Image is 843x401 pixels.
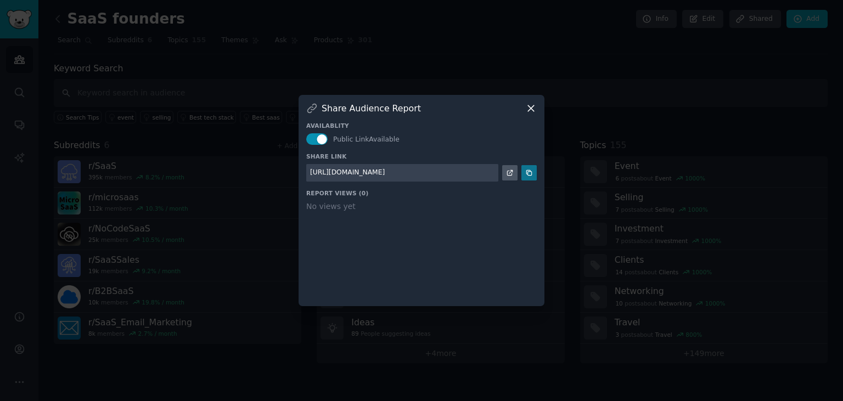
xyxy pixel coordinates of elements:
[306,153,537,160] h3: Share Link
[306,122,537,129] h3: Availablity
[333,135,400,143] span: Public Link Available
[310,168,385,178] div: [URL][DOMAIN_NAME]
[322,103,421,114] h3: Share Audience Report
[306,189,537,197] h3: Report Views ( 0 )
[306,201,537,212] div: No views yet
